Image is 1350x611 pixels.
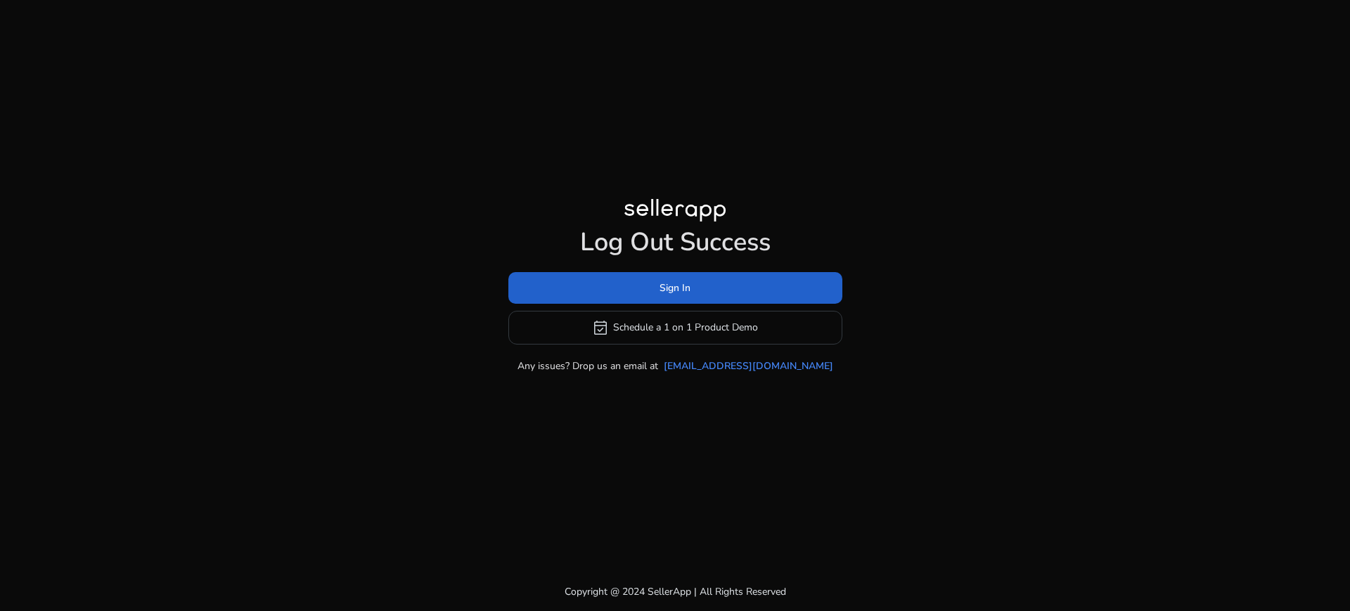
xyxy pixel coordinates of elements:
[517,359,658,373] p: Any issues? Drop us an email at
[664,359,833,373] a: [EMAIL_ADDRESS][DOMAIN_NAME]
[592,319,609,336] span: event_available
[508,227,842,257] h1: Log Out Success
[508,272,842,304] button: Sign In
[660,281,690,295] span: Sign In
[508,311,842,345] button: event_availableSchedule a 1 on 1 Product Demo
